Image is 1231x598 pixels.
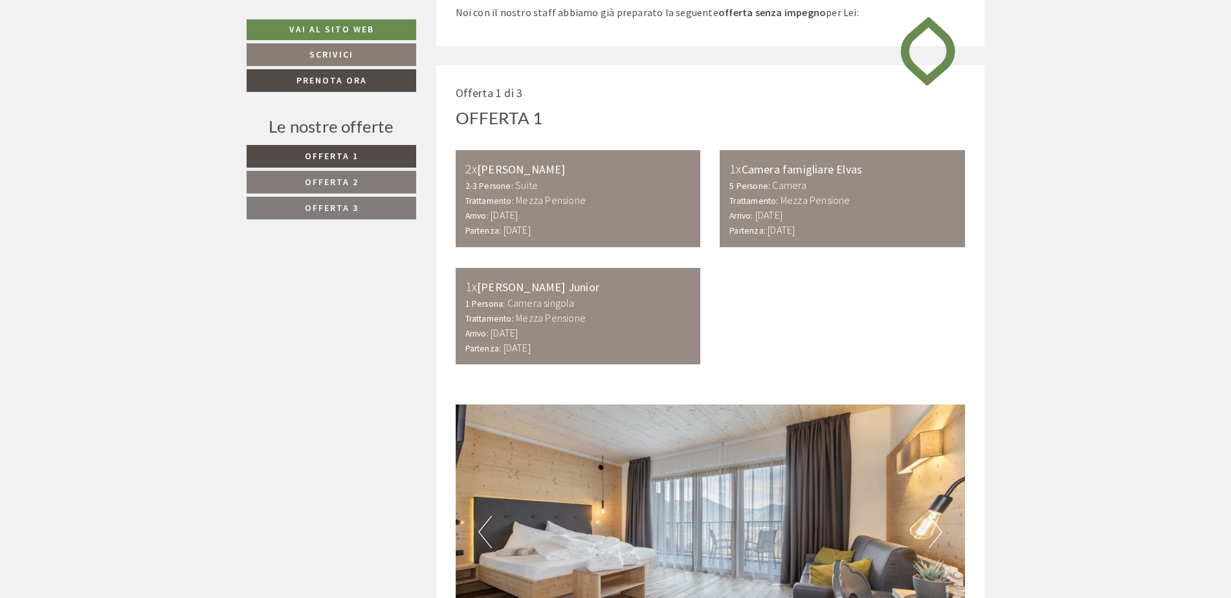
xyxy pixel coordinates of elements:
small: Partenza: [465,225,502,236]
a: Scrivici [247,43,416,66]
b: Camera [772,179,806,192]
small: 07:25 [315,63,490,72]
img: image [891,5,965,97]
b: Camera singola [507,296,575,309]
small: 5 Persone: [729,181,770,192]
button: Next [929,516,942,548]
b: Suite [515,179,538,192]
div: Buon giorno, come possiamo aiutarla? [308,36,500,75]
div: [PERSON_NAME] Junior [465,278,691,296]
b: 2x [465,161,477,177]
small: Partenza: [465,343,502,354]
small: Trattamento: [465,313,514,324]
b: 1x [465,278,477,294]
button: Invia [445,341,510,364]
span: Offerta 1 [305,150,359,162]
a: Prenota ora [247,69,416,92]
strong: offerta senza impegno [718,6,826,19]
b: Mezza Pensione [516,194,586,206]
b: [DATE] [491,326,518,339]
small: Partenza: [729,225,766,236]
b: [DATE] [504,341,531,354]
small: Arrivo: [729,210,753,221]
b: [DATE] [768,223,795,236]
b: [DATE] [755,208,782,221]
small: Arrivo: [465,210,489,221]
button: Previous [478,516,492,548]
div: Le nostre offerte [247,115,416,138]
div: Offerta 1 [456,106,543,130]
b: Mezza Pensione [781,194,850,206]
small: Arrivo: [465,328,489,339]
span: Offerta 1 di 3 [456,85,523,100]
small: 1 Persona: [465,298,505,309]
b: [DATE] [491,208,518,221]
div: Camera famigliare Elvas [729,160,955,179]
small: Trattamento: [465,195,514,206]
b: Mezza Pensione [516,311,586,324]
span: Offerta 2 [305,176,359,188]
span: Offerta 3 [305,202,359,214]
div: Lei [315,38,490,49]
div: [PERSON_NAME] [465,160,691,179]
small: 2-3 Persone: [465,181,513,192]
a: Vai al sito web [247,19,416,40]
b: [DATE] [504,223,531,236]
div: martedì [226,10,284,32]
small: Trattamento: [729,195,778,206]
b: 1x [729,161,741,177]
